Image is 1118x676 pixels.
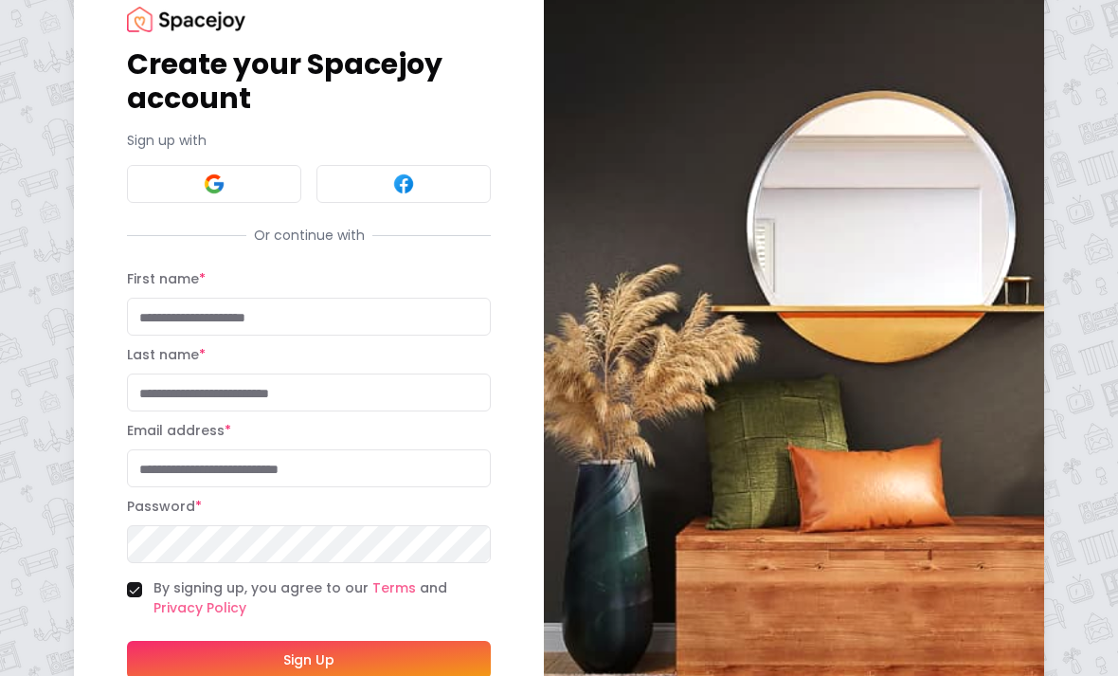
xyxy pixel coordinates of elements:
[246,227,372,246] span: Or continue with
[392,174,415,196] img: Facebook signin
[372,579,416,598] a: Terms
[203,174,225,196] img: Google signin
[127,132,491,151] p: Sign up with
[127,48,491,117] h1: Create your Spacejoy account
[127,270,206,289] label: First name
[127,8,245,33] img: Spacejoy Logo
[127,498,202,517] label: Password
[153,579,491,619] label: By signing up, you agree to our and
[127,346,206,365] label: Last name
[153,599,246,618] a: Privacy Policy
[127,422,231,441] label: Email address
